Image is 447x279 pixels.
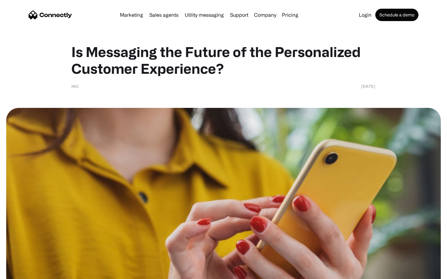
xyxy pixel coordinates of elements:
[356,12,374,17] a: Login
[71,83,79,89] div: Inc
[71,43,376,77] h1: Is Messaging the Future of the Personalized Customer Experience?
[375,9,418,21] a: Schedule a demo
[279,12,301,17] a: Pricing
[228,12,251,17] a: Support
[147,12,181,17] a: Sales agents
[182,12,226,17] a: Utility messaging
[6,268,37,277] aside: Language selected: English
[254,11,276,19] div: Company
[117,12,146,17] a: Marketing
[12,268,37,277] ul: Language list
[361,83,376,89] div: [DATE]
